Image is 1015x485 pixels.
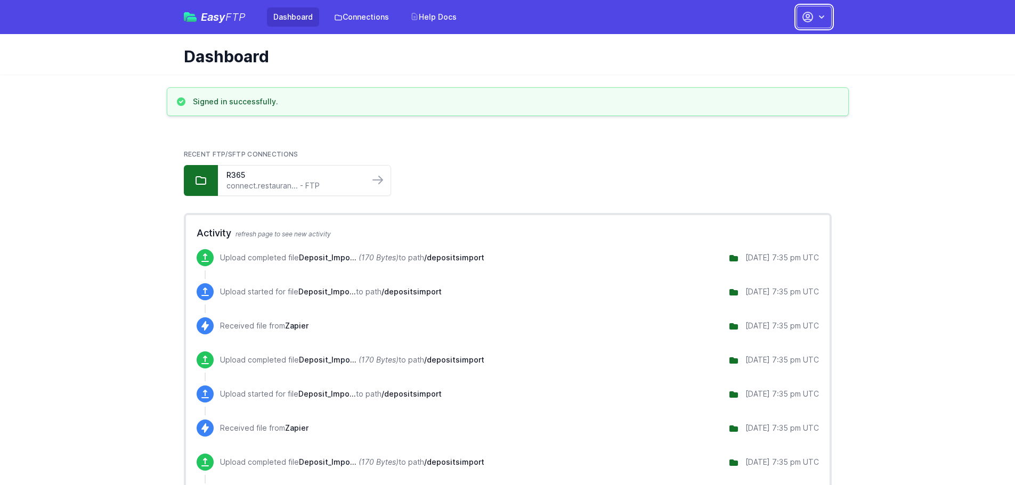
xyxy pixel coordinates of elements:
[745,423,819,433] div: [DATE] 7:35 pm UTC
[424,457,484,466] span: /depositsimport
[424,355,484,364] span: /depositsimport
[745,457,819,467] div: [DATE] 7:35 pm UTC
[298,287,356,296] span: Deposit_Import_CSV_25.08.09.csv
[381,287,442,296] span: /depositsimport
[359,253,399,262] i: (170 Bytes)
[220,389,442,399] p: Upload started for file to path
[299,355,356,364] span: Deposit_Import_CSV_25.08.09.csv
[745,320,819,331] div: [DATE] 7:35 pm UTC
[299,253,356,262] span: Deposit_Import_CSV_25.08.09.csv
[226,170,361,180] a: R365
[236,230,331,238] span: refresh page to see new activity
[220,252,484,263] p: Upload completed file to path
[201,12,246,22] span: Easy
[299,457,356,466] span: Deposit_Import_CSV_25.08.09.csv
[220,355,484,365] p: Upload completed file to path
[220,423,308,433] p: Received file from
[220,320,308,331] p: Received file from
[745,252,819,263] div: [DATE] 7:35 pm UTC
[197,226,819,241] h2: Activity
[745,389,819,399] div: [DATE] 7:35 pm UTC
[328,7,395,27] a: Connections
[184,12,246,22] a: EasyFTP
[381,389,442,398] span: /depositsimport
[220,286,442,297] p: Upload started for file to path
[359,355,399,364] i: (170 Bytes)
[285,321,308,330] span: Zapier
[225,11,246,23] span: FTP
[193,96,278,107] h3: Signed in successfully.
[359,457,399,466] i: (170 Bytes)
[226,180,361,191] a: connect.restauran... - FTP
[745,286,819,297] div: [DATE] 7:35 pm UTC
[285,423,308,432] span: Zapier
[184,47,823,66] h1: Dashboard
[298,389,356,398] span: Deposit_Import_CSV_25.08.09.csv
[404,7,463,27] a: Help Docs
[424,253,484,262] span: /depositsimport
[220,457,484,467] p: Upload completed file to path
[267,7,319,27] a: Dashboard
[745,355,819,365] div: [DATE] 7:35 pm UTC
[184,12,197,22] img: easyftp_logo.png
[184,150,832,159] h2: Recent FTP/SFTP Connections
